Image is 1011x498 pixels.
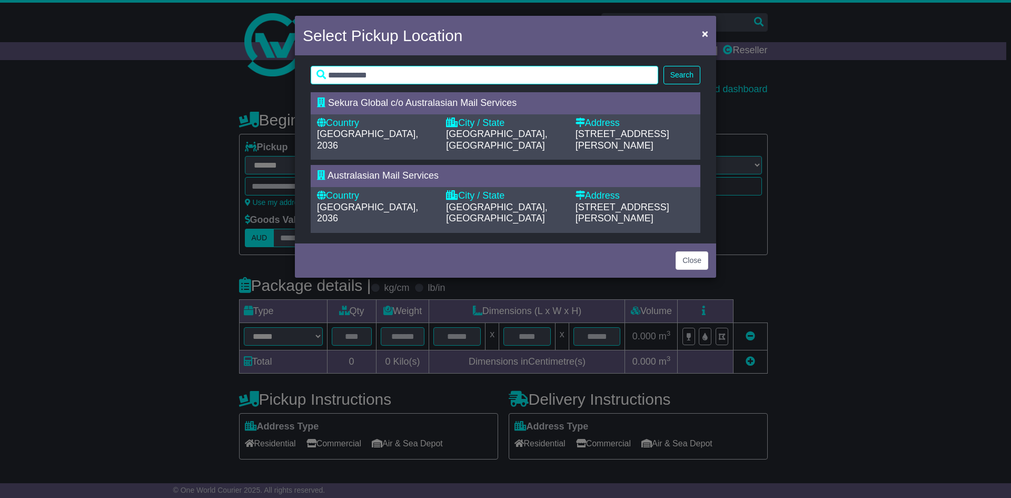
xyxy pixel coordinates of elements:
[317,118,435,129] div: Country
[576,129,669,151] span: [STREET_ADDRESS][PERSON_NAME]
[328,97,517,108] span: Sekura Global c/o Australasian Mail Services
[328,170,439,181] span: Australasian Mail Services
[317,190,435,202] div: Country
[446,202,547,224] span: [GEOGRAPHIC_DATA], [GEOGRAPHIC_DATA]
[676,251,708,270] button: Close
[446,129,547,151] span: [GEOGRAPHIC_DATA], [GEOGRAPHIC_DATA]
[663,66,700,84] button: Search
[576,202,669,224] span: [STREET_ADDRESS][PERSON_NAME]
[446,190,564,202] div: City / State
[576,190,694,202] div: Address
[702,27,708,40] span: ×
[303,24,463,47] h4: Select Pickup Location
[317,202,418,224] span: [GEOGRAPHIC_DATA], 2036
[576,118,694,129] div: Address
[446,118,564,129] div: City / State
[697,23,713,44] button: Close
[317,129,418,151] span: [GEOGRAPHIC_DATA], 2036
